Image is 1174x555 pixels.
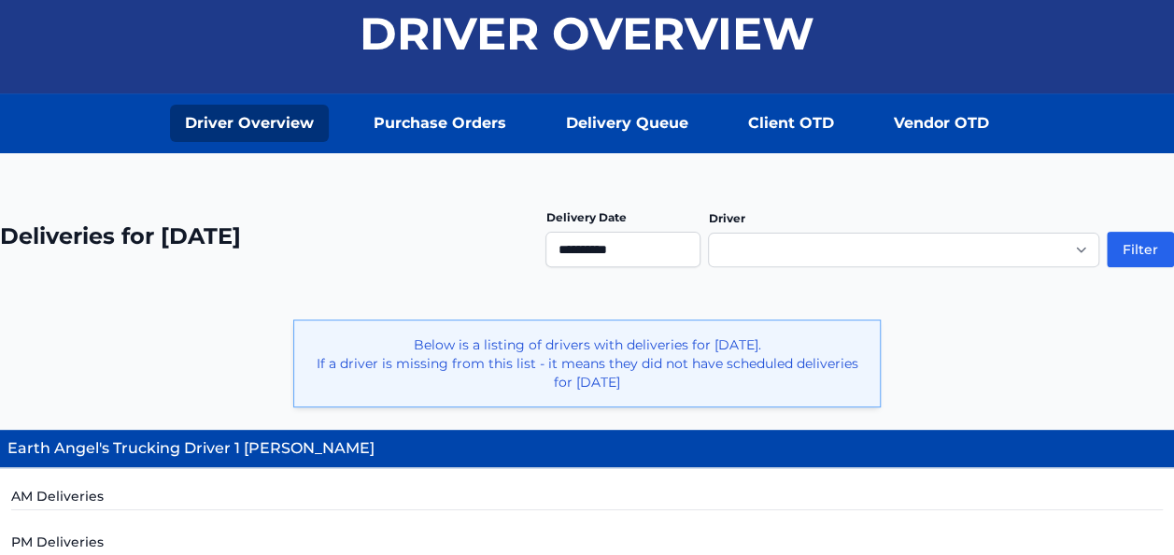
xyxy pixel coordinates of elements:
p: Below is a listing of drivers with deliveries for [DATE]. If a driver is missing from this list -... [309,335,865,391]
label: Driver [708,211,744,225]
a: Client OTD [733,105,849,142]
h1: Driver Overview [360,11,814,56]
a: Vendor OTD [879,105,1004,142]
a: Purchase Orders [359,105,521,142]
a: Delivery Queue [551,105,703,142]
button: Filter [1107,232,1174,267]
label: Delivery Date [545,210,626,224]
h5: AM Deliveries [11,487,1163,510]
a: Driver Overview [170,105,329,142]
